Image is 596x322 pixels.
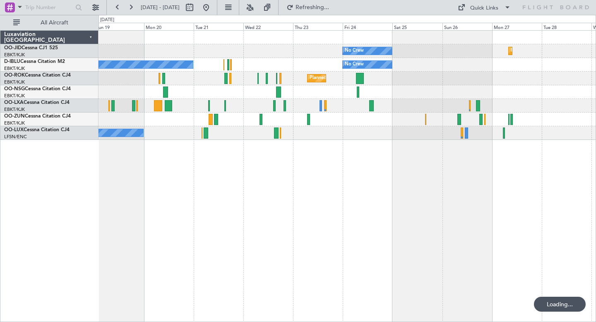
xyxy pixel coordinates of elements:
[4,59,65,64] a: D-IBLUCessna Citation M2
[25,1,73,14] input: Trip Number
[4,79,25,85] a: EBKT/KJK
[4,93,25,99] a: EBKT/KJK
[4,127,24,132] span: OO-LUX
[4,73,71,78] a: OO-ROKCessna Citation CJ4
[94,23,144,30] div: Sun 19
[4,46,58,50] a: OO-JIDCessna CJ1 525
[141,4,180,11] span: [DATE] - [DATE]
[9,16,90,29] button: All Aircraft
[4,127,70,132] a: OO-LUXCessna Citation CJ4
[22,20,87,26] span: All Aircraft
[4,65,25,72] a: EBKT/KJK
[542,23,591,30] div: Tue 28
[144,23,194,30] div: Mon 20
[4,120,25,126] a: EBKT/KJK
[470,4,498,12] div: Quick Links
[283,1,332,14] button: Refreshing...
[4,87,71,91] a: OO-NSGCessna Citation CJ4
[4,114,71,119] a: OO-ZUNCessna Citation CJ4
[4,59,20,64] span: D-IBLU
[4,106,25,113] a: EBKT/KJK
[4,52,25,58] a: EBKT/KJK
[343,23,392,30] div: Fri 24
[4,87,25,91] span: OO-NSG
[534,297,586,312] div: Loading...
[4,100,24,105] span: OO-LXA
[492,23,542,30] div: Mon 27
[345,45,364,57] div: No Crew
[4,46,22,50] span: OO-JID
[100,17,114,24] div: [DATE]
[454,1,515,14] button: Quick Links
[442,23,492,30] div: Sun 26
[345,58,364,71] div: No Crew
[295,5,330,10] span: Refreshing...
[243,23,293,30] div: Wed 22
[4,114,25,119] span: OO-ZUN
[4,100,70,105] a: OO-LXACessna Citation CJ4
[310,72,406,84] div: Planned Maint Kortrijk-[GEOGRAPHIC_DATA]
[392,23,442,30] div: Sat 25
[293,23,343,30] div: Thu 23
[4,134,27,140] a: LFSN/ENC
[194,23,243,30] div: Tue 21
[4,73,25,78] span: OO-ROK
